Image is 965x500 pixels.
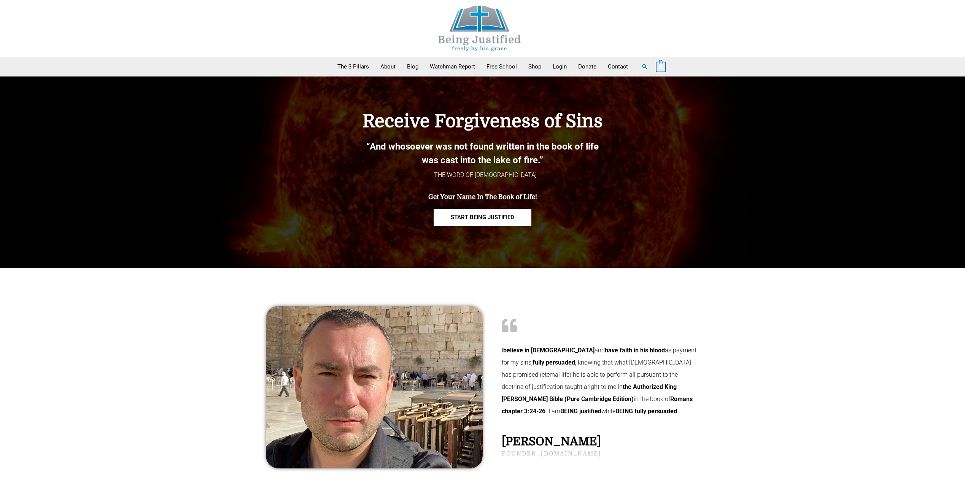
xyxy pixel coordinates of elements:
[502,344,700,417] p: I and as payment for my sins, , knowing that what [DEMOGRAPHIC_DATA] has promised (eternal life) ...
[332,57,634,76] nav: Primary Site Navigation
[547,57,572,76] a: Login
[366,141,599,166] b: “And whosoever was not found written in the book of life was cast into the lake of fire.”
[502,395,693,415] b: Romans chapter 3:24-26
[423,6,537,51] img: Being Justified
[502,383,677,403] b: the Authorized King [PERSON_NAME] Bible (Pure Cambridge Edition)
[451,215,514,220] span: START BEING JUSTIFIED
[523,57,547,76] a: Shop
[323,193,642,201] h4: Get Your Name In The Book of Life!
[481,57,523,76] a: Free School
[375,57,401,76] a: About
[323,111,642,132] h4: Receive Forgiveness of Sins
[502,436,700,447] h2: [PERSON_NAME]
[660,64,662,70] span: 0
[401,57,424,76] a: Blog
[332,57,375,76] a: The 3 Pillars
[641,63,648,70] a: Search button
[502,451,700,457] h2: founder, [DOMAIN_NAME]
[572,57,602,76] a: Donate
[656,63,666,70] a: View Shopping Cart, empty
[434,209,531,226] a: START BEING JUSTIFIED
[429,171,537,178] span: – THE WORD OF [DEMOGRAPHIC_DATA]
[605,347,665,354] b: have faith in his blood
[503,347,595,354] b: believe in [DEMOGRAPHIC_DATA]
[560,408,601,415] b: BEING justified
[424,57,481,76] a: Watchman Report
[615,408,677,415] b: BEING fully persuaded
[602,57,634,76] a: Contact
[533,359,575,366] b: fully persuaded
